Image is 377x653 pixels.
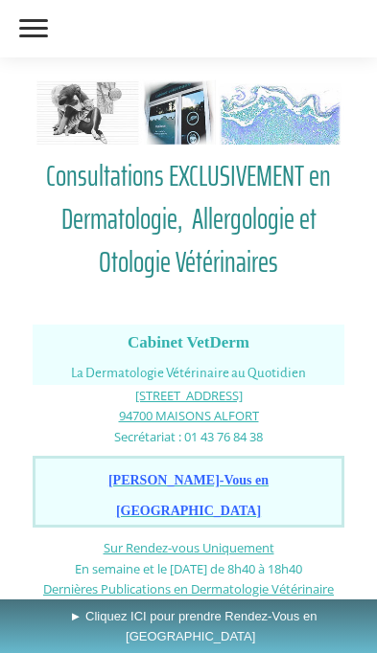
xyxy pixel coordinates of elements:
span: En semaine et le [DATE] de 8h40 à 18h40 [75,560,302,577]
a: 94700 MAISONS ALFORT [119,406,259,424]
span: La Dermatologie Vétérinaire au Quotidien [71,366,306,380]
a: [STREET_ADDRESS] [135,386,243,404]
span: Secrétariat : 01 43 76 84 38 [114,428,263,445]
span: ► Cliquez ICI pour prendre Rendez-Vous en [GEOGRAPHIC_DATA] [70,609,318,643]
a: Dernières Publications en Dermatologie Vétérinaire [43,579,334,597]
span: Dernières Publications en Dermatologie Vétérinaire [43,580,334,597]
span: Cabinet VetDerm [128,333,249,351]
span: [STREET_ADDRESS] [135,387,243,404]
a: Consultations EXCLUSIVEMENT en Dermatologie, Allergologie et Otologie Vétérinaires [33,154,345,283]
a: [PERSON_NAME]-Vous en [GEOGRAPHIC_DATA] [108,474,269,518]
a: Sur Rendez-vous Uniquement [104,539,274,556]
span: [PERSON_NAME]-Vous en [GEOGRAPHIC_DATA] [108,473,269,518]
span: 94700 MAISONS ALFORT [119,407,259,424]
